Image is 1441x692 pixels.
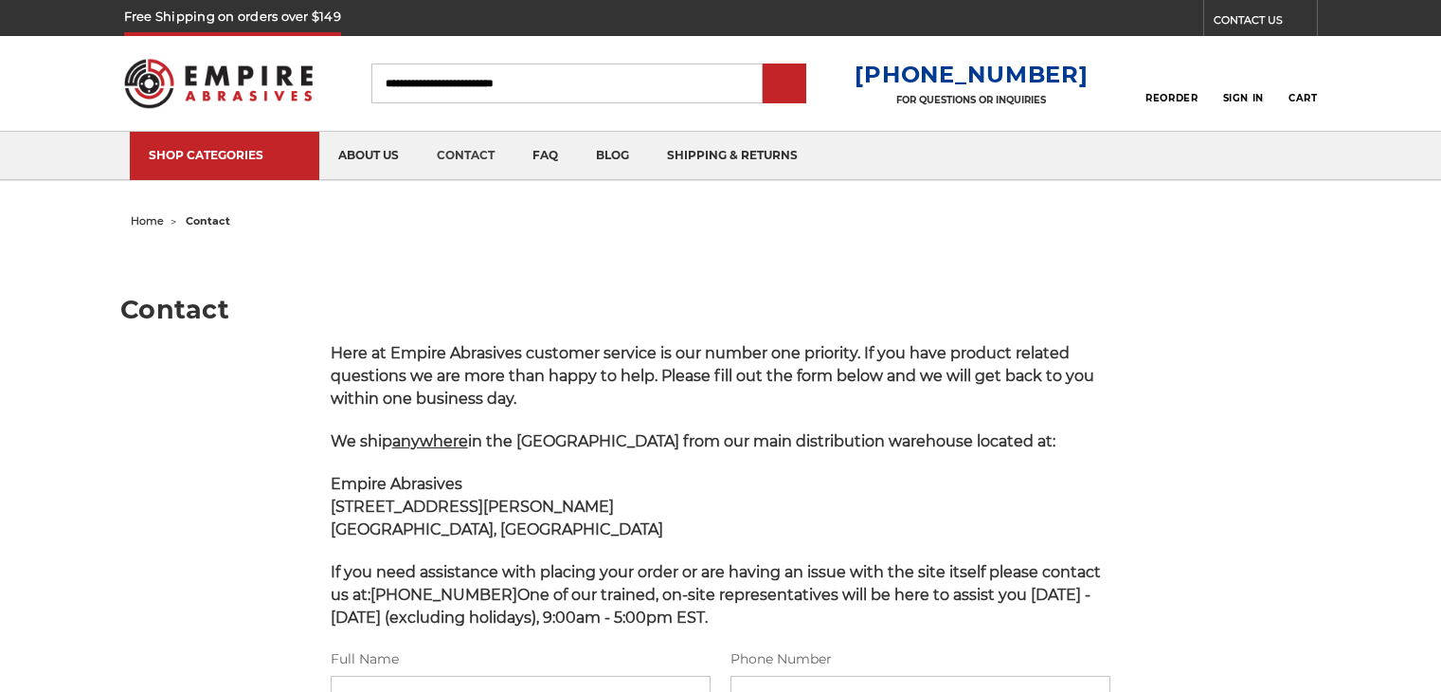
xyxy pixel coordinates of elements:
[319,132,418,180] a: about us
[331,432,1055,450] span: We ship in the [GEOGRAPHIC_DATA] from our main distribution warehouse located at:
[1145,92,1198,104] span: Reorder
[370,586,517,604] strong: [PHONE_NUMBER]
[331,649,711,669] label: Full Name
[149,148,300,162] div: SHOP CATEGORIES
[577,132,648,180] a: blog
[331,498,663,538] strong: [STREET_ADDRESS][PERSON_NAME] [GEOGRAPHIC_DATA], [GEOGRAPHIC_DATA]
[186,214,230,228] span: contact
[1145,63,1198,103] a: Reorder
[648,132,817,180] a: shipping & returns
[1288,92,1317,104] span: Cart
[392,432,468,450] span: anywhere
[331,475,462,493] span: Empire Abrasives
[1214,9,1317,36] a: CONTACT US
[131,214,164,228] a: home
[1223,92,1264,104] span: Sign In
[730,649,1110,669] label: Phone Number
[120,297,1321,322] h1: Contact
[855,94,1088,106] p: FOR QUESTIONS OR INQUIRIES
[1288,63,1317,104] a: Cart
[124,46,314,120] img: Empire Abrasives
[331,563,1101,627] span: If you need assistance with placing your order or are having an issue with the site itself please...
[766,65,803,103] input: Submit
[513,132,577,180] a: faq
[418,132,513,180] a: contact
[331,344,1094,408] span: Here at Empire Abrasives customer service is our number one priority. If you have product related...
[855,61,1088,88] a: [PHONE_NUMBER]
